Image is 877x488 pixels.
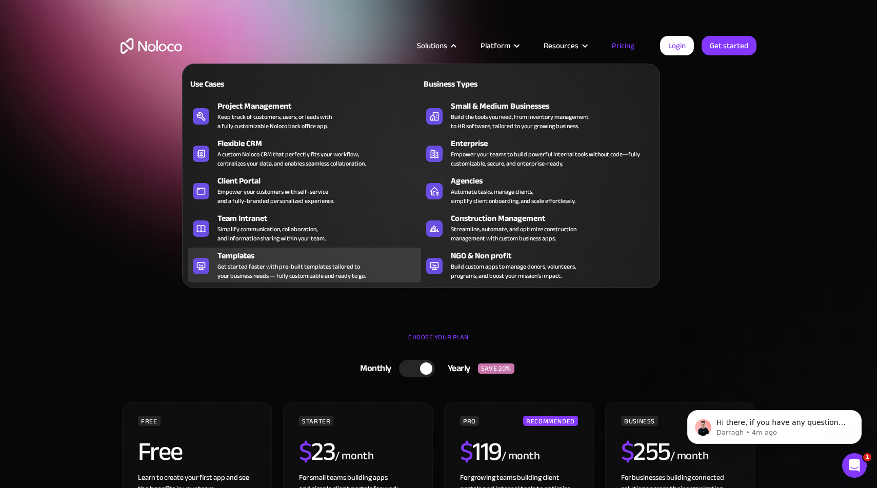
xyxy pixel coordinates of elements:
[702,36,756,55] a: Get started
[217,225,326,243] div: Simplify communication, collaboration, and information sharing within your team.
[460,428,473,476] span: $
[121,159,756,190] h2: Grow your business at any stage with tiered pricing plans that fit your needs.
[621,416,658,426] div: BUSINESS
[502,448,540,464] div: / month
[188,248,421,282] a: TemplatesGet started faster with pre-built templates tailored toyour business needs — fully custo...
[121,87,756,149] h1: Flexible Pricing Designed for Business
[621,439,670,464] h2: 255
[188,210,421,245] a: Team IntranetSimplify communication, collaboration,and information sharing within your team.
[672,389,877,460] iframe: Intercom notifications message
[421,248,654,282] a: NGO & Non profitBuild custom apps to manage donors, volunteers,programs, and boost your mission’s...
[217,262,366,280] div: Get started faster with pre-built templates tailored to your business needs — fully customizable ...
[188,72,421,95] a: Use Cases
[182,49,660,288] nav: Solutions
[660,36,694,55] a: Login
[404,39,468,52] div: Solutions
[523,416,578,426] div: RECOMMENDED
[451,150,649,168] div: Empower your teams to build powerful internal tools without code—fully customizable, secure, and ...
[188,78,300,90] div: Use Cases
[599,39,647,52] a: Pricing
[451,100,659,112] div: Small & Medium Businesses
[421,78,533,90] div: Business Types
[138,439,183,464] h2: Free
[863,453,871,461] span: 1
[435,361,478,376] div: Yearly
[421,72,654,95] a: Business Types
[217,212,426,225] div: Team Intranet
[217,100,426,112] div: Project Management
[299,439,335,464] h2: 23
[188,173,421,208] a: Client PortalEmpower your customers with self-serviceand a fully-branded personalized experience.
[217,187,334,206] div: Empower your customers with self-service and a fully-branded personalized experience.
[335,448,373,464] div: / month
[544,39,579,52] div: Resources
[347,361,399,376] div: Monthly
[451,187,575,206] div: Automate tasks, manage clients, simplify client onboarding, and scale effortlessly.
[421,98,654,133] a: Small & Medium BusinessesBuild the tools you need, from inventory managementto HR software, tailo...
[460,416,479,426] div: PRO
[468,39,531,52] div: Platform
[299,416,333,426] div: STARTER
[417,39,447,52] div: Solutions
[421,173,654,208] a: AgenciesAutomate tasks, manage clients,simplify client onboarding, and scale effortlessly.
[842,453,867,478] iframe: Intercom live chat
[531,39,599,52] div: Resources
[121,38,182,54] a: home
[451,212,659,225] div: Construction Management
[299,428,312,476] span: $
[121,330,756,355] div: CHOOSE YOUR PLAN
[451,225,576,243] div: Streamline, automate, and optimize construction management with custom business apps.
[478,363,514,374] div: SAVE 20%
[621,428,634,476] span: $
[421,135,654,170] a: EnterpriseEmpower your teams to build powerful internal tools without code—fully customizable, se...
[217,175,426,187] div: Client Portal
[460,439,502,464] h2: 119
[451,250,659,262] div: NGO & Non profit
[451,112,589,131] div: Build the tools you need, from inventory management to HR software, tailored to your growing busi...
[481,39,510,52] div: Platform
[451,175,659,187] div: Agencies
[451,262,576,280] div: Build custom apps to manage donors, volunteers, programs, and boost your mission’s impact.
[217,112,332,131] div: Keep track of customers, users, or leads with a fully customizable Noloco back office app.
[188,98,421,133] a: Project ManagementKeep track of customers, users, or leads witha fully customizable Noloco back o...
[670,448,709,464] div: / month
[217,137,426,150] div: Flexible CRM
[217,250,426,262] div: Templates
[451,137,659,150] div: Enterprise
[217,150,366,168] div: A custom Noloco CRM that perfectly fits your workflow, centralizes your data, and enables seamles...
[138,416,161,426] div: FREE
[421,210,654,245] a: Construction ManagementStreamline, automate, and optimize constructionmanagement with custom busi...
[188,135,421,170] a: Flexible CRMA custom Noloco CRM that perfectly fits your workflow,centralizes your data, and enab...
